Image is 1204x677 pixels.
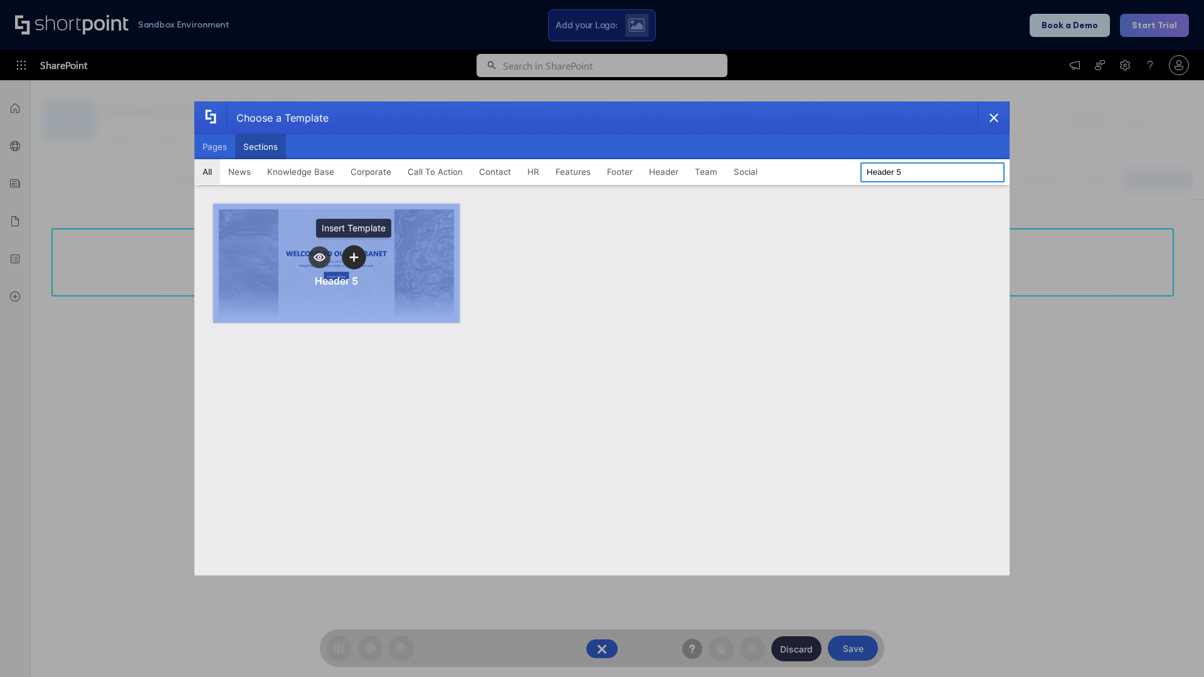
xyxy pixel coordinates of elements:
[220,159,259,184] button: News
[226,102,329,134] div: Choose a Template
[519,159,547,184] button: HR
[687,159,726,184] button: Team
[547,159,599,184] button: Features
[315,275,358,287] div: Header 5
[194,102,1010,575] div: template selector
[1141,617,1204,677] iframe: Chat Widget
[194,159,220,184] button: All
[641,159,687,184] button: Header
[471,159,519,184] button: Contact
[726,159,766,184] button: Social
[599,159,641,184] button: Footer
[860,162,1005,182] input: Search
[235,134,286,159] button: Sections
[342,159,399,184] button: Corporate
[259,159,342,184] button: Knowledge Base
[399,159,471,184] button: Call To Action
[194,134,235,159] button: Pages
